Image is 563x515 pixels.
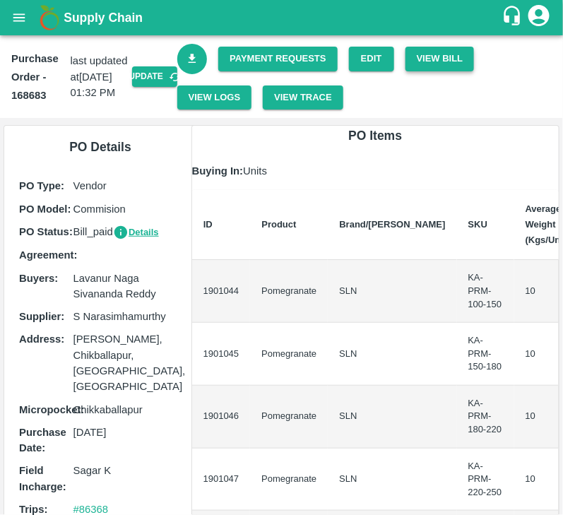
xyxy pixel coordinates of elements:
[19,273,58,284] b: Buyers :
[73,178,182,194] p: Vendor
[73,224,182,240] p: Bill_paid
[11,49,177,105] div: last updated at [DATE] 01:32 PM
[73,331,182,394] p: [PERSON_NAME], Chikballapur, [GEOGRAPHIC_DATA], [GEOGRAPHIC_DATA]
[502,5,526,30] div: customer-support
[19,465,66,492] b: Field Incharge :
[132,66,177,87] button: Update
[19,404,84,415] b: Micropocket :
[73,271,182,302] p: Lavanur Naga Sivananda Reddy
[19,226,73,237] b: PO Status :
[73,402,182,418] p: Chikkaballapur
[3,1,35,34] button: open drawer
[64,11,143,25] b: Supply Chain
[250,386,328,449] td: Pomegranate
[73,309,182,324] p: S Narasimhamurthy
[457,260,514,323] td: KA-PRM-100-150
[328,386,456,449] td: SLN
[261,219,296,230] b: Product
[113,225,159,241] button: Details
[250,260,328,323] td: Pomegranate
[468,219,487,230] b: SKU
[457,386,514,449] td: KA-PRM-180-220
[457,449,514,511] td: KA-PRM-220-250
[192,449,251,511] td: 1901047
[192,165,244,177] b: Buying In:
[250,449,328,511] td: Pomegranate
[35,4,64,32] img: logo
[218,47,338,71] a: Payment Requests
[19,504,47,515] b: Trips :
[192,323,251,386] td: 1901045
[328,449,456,511] td: SLN
[19,427,66,454] b: Purchase Date :
[73,201,182,217] p: Commision
[405,47,475,71] button: View Bill
[19,180,64,191] b: PO Type :
[73,504,109,515] a: #86368
[250,323,328,386] td: Pomegranate
[73,425,182,440] p: [DATE]
[192,386,251,449] td: 1901046
[192,126,559,146] h6: PO Items
[19,311,64,322] b: Supplier :
[263,85,343,110] button: View Trace
[64,8,502,28] a: Supply Chain
[192,163,559,179] p: Units
[457,323,514,386] td: KA-PRM-150-180
[19,333,64,345] b: Address :
[349,47,394,71] a: Edit
[339,219,445,230] b: Brand/[PERSON_NAME]
[177,85,252,110] button: View Logs
[16,137,185,157] h6: PO Details
[328,260,456,323] td: SLN
[526,3,552,32] div: account of current user
[19,249,77,261] b: Agreement:
[328,323,456,386] td: SLN
[19,203,71,215] b: PO Model :
[177,44,208,74] a: Download Bill
[203,219,213,230] b: ID
[11,53,59,101] b: Purchase Order - 168683
[73,463,182,478] p: Sagar K
[192,260,251,323] td: 1901044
